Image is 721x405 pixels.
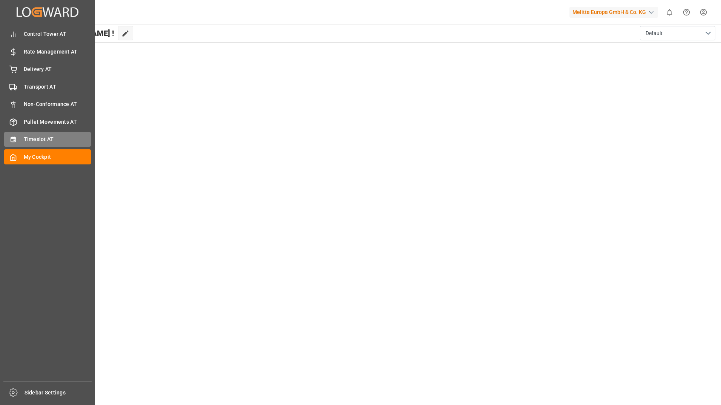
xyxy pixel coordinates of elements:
button: show 0 new notifications [661,4,678,21]
a: Pallet Movements AT [4,114,91,129]
span: Sidebar Settings [25,389,92,397]
a: Delivery AT [4,62,91,77]
button: Melitta Europa GmbH & Co. KG [569,5,661,19]
a: Timeslot AT [4,132,91,147]
span: Rate Management AT [24,48,91,56]
span: Control Tower AT [24,30,91,38]
button: Help Center [678,4,695,21]
a: Non-Conformance AT [4,97,91,112]
span: Transport AT [24,83,91,91]
span: Timeslot AT [24,135,91,143]
span: Non-Conformance AT [24,100,91,108]
a: Rate Management AT [4,44,91,59]
span: Pallet Movements AT [24,118,91,126]
span: Default [646,29,663,37]
span: Delivery AT [24,65,91,73]
button: open menu [640,26,715,40]
div: Melitta Europa GmbH & Co. KG [569,7,658,18]
a: My Cockpit [4,149,91,164]
span: Hello [PERSON_NAME] ! [31,26,114,40]
a: Transport AT [4,79,91,94]
span: My Cockpit [24,153,91,161]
